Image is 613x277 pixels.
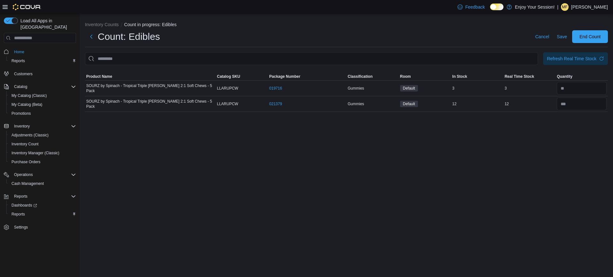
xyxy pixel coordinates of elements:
button: Count in progress: Edibles [124,22,177,27]
span: Catalog [14,84,27,89]
span: Settings [14,225,28,230]
span: Home [14,49,24,55]
span: Gummies [348,86,364,91]
span: Quantity [557,74,572,79]
a: Cash Management [9,180,46,187]
span: MF [562,3,567,11]
span: Customers [14,71,33,77]
button: Catalog SKU [216,73,268,80]
span: Reports [11,193,76,200]
a: Feedback [455,1,487,13]
button: My Catalog (Beta) [6,100,79,109]
a: Home [11,48,27,56]
span: Dashboards [11,203,37,208]
span: Catalog SKU [217,74,240,79]
span: Feedback [465,4,485,10]
button: Inventory Manager (Classic) [6,149,79,157]
input: Dark Mode [490,4,503,10]
span: My Catalog (Classic) [11,93,47,98]
a: Reports [9,210,27,218]
span: Operations [11,171,76,179]
button: Catalog [11,83,30,91]
span: Cash Management [11,181,44,186]
span: My Catalog (Beta) [9,101,76,108]
a: Adjustments (Classic) [9,131,51,139]
span: SOURZ by Spinach - Tropical Triple [PERSON_NAME] 2:1 Soft Chews - 5 Pack [86,83,215,93]
button: Package Number [268,73,346,80]
span: Dashboards [9,201,76,209]
button: Customers [1,69,79,78]
a: Settings [11,223,30,231]
span: Inventory Count [9,140,76,148]
span: Catalog [11,83,76,91]
span: Default [403,101,415,107]
span: Classification [348,74,373,79]
button: Reports [1,192,79,201]
p: | [557,3,558,11]
a: Dashboards [6,201,79,210]
span: Reports [14,194,27,199]
span: Inventory [11,122,76,130]
span: SOURZ by Spinach - Tropical Triple [PERSON_NAME] 2:1 Soft Chews - 5 Pack [86,99,215,109]
button: Inventory [1,122,79,131]
button: Save [554,30,570,43]
span: Reports [11,58,25,63]
div: Mitchell Froom [561,3,569,11]
span: Promotions [11,111,31,116]
p: [PERSON_NAME] [571,3,608,11]
p: Enjoy Your Session! [515,3,555,11]
button: Operations [11,171,35,179]
div: 3 [451,84,503,92]
button: Classification [346,73,399,80]
span: LLARUPCW [217,101,238,106]
div: Refresh Real Time Stock [547,55,596,62]
span: Cash Management [9,180,76,187]
button: Promotions [6,109,79,118]
span: Real Time Stock [504,74,534,79]
button: In Stock [451,73,503,80]
button: Inventory Count [6,140,79,149]
div: 3 [503,84,556,92]
span: Settings [11,223,76,231]
span: Home [11,47,76,55]
span: LLARUPCW [217,86,238,91]
button: Inventory Counts [85,22,119,27]
button: End Count [572,30,608,43]
button: Reports [6,56,79,65]
span: My Catalog (Classic) [9,92,76,99]
button: Next [85,30,98,43]
nav: An example of EuiBreadcrumbs [85,21,608,29]
button: Home [1,47,79,56]
button: Quantity [556,73,608,80]
a: 021379 [269,101,282,106]
span: Inventory Manager (Classic) [9,149,76,157]
button: My Catalog (Classic) [6,91,79,100]
span: Product Name [86,74,112,79]
a: 019716 [269,86,282,91]
a: Reports [9,57,27,65]
button: Cancel [533,30,552,43]
img: Cova [13,4,41,10]
span: Default [400,101,418,107]
span: Cancel [535,33,549,40]
span: Default [403,85,415,91]
button: Product Name [85,73,216,80]
button: Refresh Real Time Stock [543,52,608,65]
span: My Catalog (Beta) [11,102,42,107]
span: Purchase Orders [11,159,41,164]
input: This is a search bar. After typing your query, hit enter to filter the results lower in the page. [85,52,538,65]
button: Settings [1,222,79,232]
span: Adjustments (Classic) [11,133,49,138]
div: 12 [451,100,503,108]
a: Inventory Manager (Classic) [9,149,62,157]
a: Inventory Count [9,140,41,148]
button: Inventory [11,122,32,130]
span: Default [400,85,418,91]
a: Purchase Orders [9,158,43,166]
span: In Stock [452,74,467,79]
span: Inventory Count [11,142,39,147]
button: Real Time Stock [503,73,556,80]
button: Purchase Orders [6,157,79,166]
span: Customers [11,70,76,78]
